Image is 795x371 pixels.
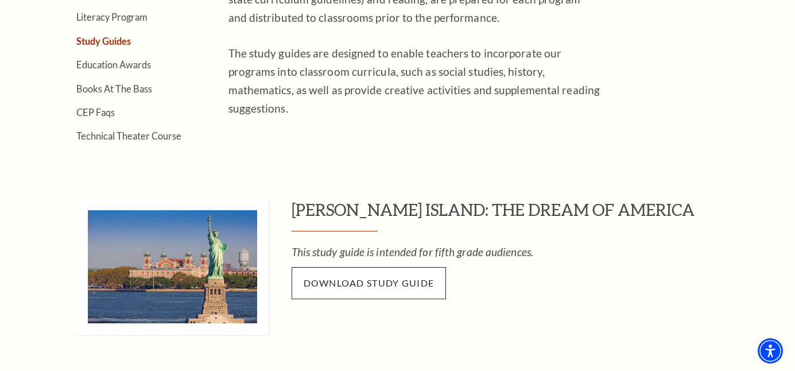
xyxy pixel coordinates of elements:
em: This study guide is intended for fifth grade audiences. [292,245,534,258]
img: ELLIS ISLAND: THE DREAM OF AMERICA [76,199,269,335]
span: Download Study Guide [304,277,435,288]
a: Education Awards [76,59,151,70]
a: CEP Faqs [76,107,115,118]
a: Books At The Bass [76,83,152,94]
a: Study Guides [76,36,131,47]
a: Download Study Guide - open in a new tab [292,267,447,299]
a: Literacy Program [76,11,147,22]
h3: [PERSON_NAME] ISLAND: THE DREAM OF AMERICA [292,199,754,231]
a: Technical Theater Course [76,130,181,141]
p: The study guides are designed to enable teachers to incorporate our programs into classroom curri... [228,44,602,118]
div: Accessibility Menu [758,338,783,364]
